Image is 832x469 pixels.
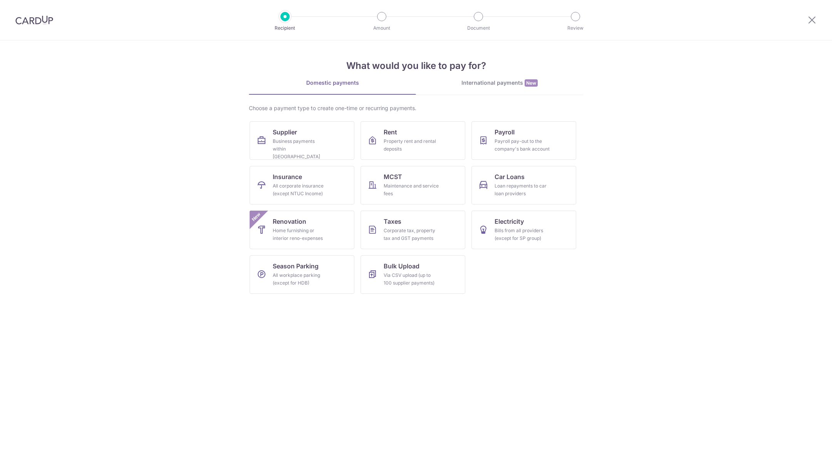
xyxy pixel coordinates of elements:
div: Maintenance and service fees [384,182,439,198]
a: Season ParkingAll workplace parking (except for HDB) [250,255,354,294]
div: International payments [416,79,583,87]
span: Car Loans [495,172,525,181]
p: Document [450,24,507,32]
div: All corporate insurance (except NTUC Income) [273,182,328,198]
div: Property rent and rental deposits [384,137,439,153]
span: Bulk Upload [384,261,419,271]
div: Bills from all providers (except for SP group) [495,227,550,242]
a: SupplierBusiness payments within [GEOGRAPHIC_DATA] [250,121,354,160]
div: Via CSV upload (up to 100 supplier payments) [384,271,439,287]
p: Recipient [257,24,314,32]
span: New [525,79,538,87]
span: Insurance [273,172,302,181]
div: Home furnishing or interior reno-expenses [273,227,328,242]
a: PayrollPayroll pay-out to the company's bank account [471,121,576,160]
div: Domestic payments [249,79,416,87]
div: Business payments within [GEOGRAPHIC_DATA] [273,137,328,161]
a: InsuranceAll corporate insurance (except NTUC Income) [250,166,354,204]
p: Amount [353,24,410,32]
h4: What would you like to pay for? [249,59,583,73]
a: Bulk UploadVia CSV upload (up to 100 supplier payments) [361,255,465,294]
div: Choose a payment type to create one-time or recurring payments. [249,104,583,112]
div: Loan repayments to car loan providers [495,182,550,198]
img: CardUp [15,15,53,25]
span: MCST [384,172,402,181]
div: Payroll pay-out to the company's bank account [495,137,550,153]
div: All workplace parking (except for HDB) [273,271,328,287]
a: ElectricityBills from all providers (except for SP group) [471,211,576,249]
span: Supplier [273,127,297,137]
span: Electricity [495,217,524,226]
div: Corporate tax, property tax and GST payments [384,227,439,242]
span: Renovation [273,217,306,226]
span: Season Parking [273,261,319,271]
a: Car LoansLoan repayments to car loan providers [471,166,576,204]
p: Review [547,24,604,32]
a: RentProperty rent and rental deposits [361,121,465,160]
span: New [250,211,263,223]
span: Payroll [495,127,515,137]
a: RenovationHome furnishing or interior reno-expensesNew [250,211,354,249]
a: TaxesCorporate tax, property tax and GST payments [361,211,465,249]
a: MCSTMaintenance and service fees [361,166,465,204]
span: Rent [384,127,397,137]
span: Taxes [384,217,401,226]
